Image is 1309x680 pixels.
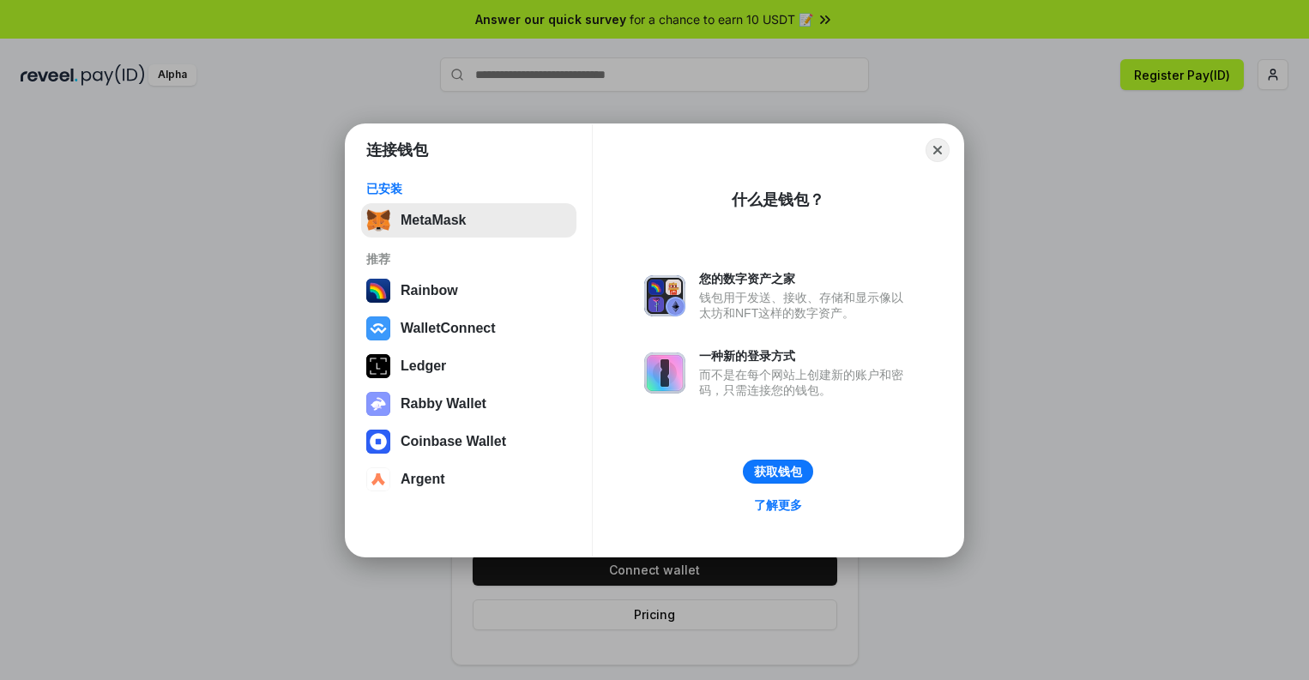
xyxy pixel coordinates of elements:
div: 什么是钱包？ [732,190,824,210]
h1: 连接钱包 [366,140,428,160]
a: 了解更多 [744,494,812,516]
div: Ledger [401,358,446,374]
img: svg+xml,%3Csvg%20xmlns%3D%22http%3A%2F%2Fwww.w3.org%2F2000%2Fsvg%22%20width%3D%2228%22%20height%3... [366,354,390,378]
button: Ledger [361,349,576,383]
img: svg+xml,%3Csvg%20width%3D%2228%22%20height%3D%2228%22%20viewBox%3D%220%200%2028%2028%22%20fill%3D... [366,430,390,454]
button: Rabby Wallet [361,387,576,421]
img: svg+xml,%3Csvg%20fill%3D%22none%22%20height%3D%2233%22%20viewBox%3D%220%200%2035%2033%22%20width%... [366,208,390,232]
button: 获取钱包 [743,460,813,484]
button: Rainbow [361,274,576,308]
div: 了解更多 [754,497,802,513]
div: 已安装 [366,181,571,196]
img: svg+xml,%3Csvg%20width%3D%2228%22%20height%3D%2228%22%20viewBox%3D%220%200%2028%2028%22%20fill%3D... [366,316,390,340]
div: 获取钱包 [754,464,802,479]
div: Argent [401,472,445,487]
div: WalletConnect [401,321,496,336]
div: Coinbase Wallet [401,434,506,449]
img: svg+xml,%3Csvg%20xmlns%3D%22http%3A%2F%2Fwww.w3.org%2F2000%2Fsvg%22%20fill%3D%22none%22%20viewBox... [644,275,685,316]
button: Argent [361,462,576,496]
img: svg+xml,%3Csvg%20width%3D%22120%22%20height%3D%22120%22%20viewBox%3D%220%200%20120%20120%22%20fil... [366,279,390,303]
div: 而不是在每个网站上创建新的账户和密码，只需连接您的钱包。 [699,367,912,398]
img: svg+xml,%3Csvg%20xmlns%3D%22http%3A%2F%2Fwww.w3.org%2F2000%2Fsvg%22%20fill%3D%22none%22%20viewBox... [644,352,685,394]
div: 推荐 [366,251,571,267]
button: Close [926,138,950,162]
button: MetaMask [361,203,576,238]
div: 您的数字资产之家 [699,271,912,286]
div: Rabby Wallet [401,396,486,412]
img: svg+xml,%3Csvg%20width%3D%2228%22%20height%3D%2228%22%20viewBox%3D%220%200%2028%2028%22%20fill%3D... [366,467,390,491]
div: Rainbow [401,283,458,298]
button: WalletConnect [361,311,576,346]
img: svg+xml,%3Csvg%20xmlns%3D%22http%3A%2F%2Fwww.w3.org%2F2000%2Fsvg%22%20fill%3D%22none%22%20viewBox... [366,392,390,416]
button: Coinbase Wallet [361,424,576,459]
div: 一种新的登录方式 [699,348,912,364]
div: 钱包用于发送、接收、存储和显示像以太坊和NFT这样的数字资产。 [699,290,912,321]
div: MetaMask [401,213,466,228]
